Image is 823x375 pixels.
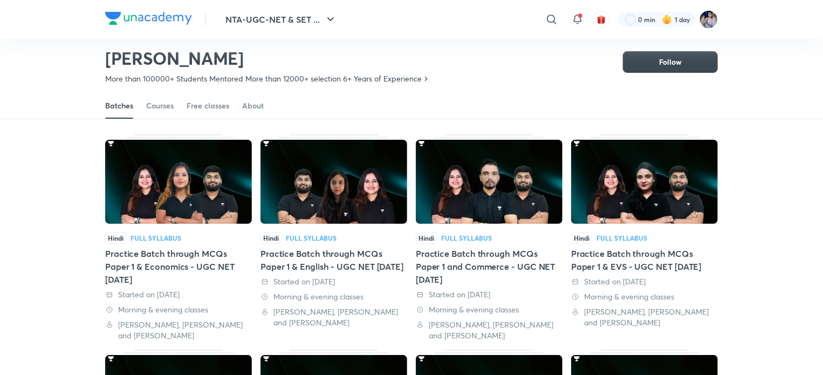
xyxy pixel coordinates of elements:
div: Practice Batch through MCQs Paper 1 & Economics - UGC NET Dec 2025 [105,134,252,341]
img: Thumbnail [416,140,563,224]
span: Hindi [571,232,592,244]
img: Tanya Gautam [699,10,718,29]
span: Follow [659,57,682,67]
div: Practice Batch through MCQs Paper 1 & English - UGC NET Dec 2025 [260,134,407,341]
div: Practice Batch through MCQs Paper 1 and Commerce - UGC NET [DATE] [416,247,563,286]
span: Hindi [105,232,126,244]
div: Jyoti Bala, Rajat Kumar and Toshiba Shukla [571,306,718,328]
p: More than 100000+ Students Mentored More than 12000+ selection 6+ Years of Experience [105,73,422,84]
div: Practice Batch through MCQs Paper 1 & Economics - UGC NET [DATE] [105,247,252,286]
a: About [242,93,264,119]
span: Hindi [416,232,437,244]
div: Morning & evening classes [571,291,718,302]
button: Follow [623,51,718,73]
div: Rajat Kumar, Naveen Sakh and Toshiba Shukla [416,319,563,341]
div: Started on 18 Sep 2025 [571,276,718,287]
div: Full Syllabus [286,235,337,241]
a: Batches [105,93,133,119]
img: avatar [596,15,606,24]
h2: [PERSON_NAME] [105,47,430,69]
a: Free classes [187,93,229,119]
div: Morning & evening classes [105,304,252,315]
div: Rajat Kumar, Toshiba Shukla and Neerja Raheja [260,306,407,328]
a: Company Logo [105,12,192,28]
div: Practice Batch through MCQs Paper 1 and Commerce - UGC NET Dec 25 [416,134,563,341]
div: Batches [105,100,133,111]
img: Thumbnail [105,140,252,224]
div: Practice Batch through MCQs Paper 1 & EVS - UGC NET Dec 25 [571,134,718,341]
img: Thumbnail [571,140,718,224]
button: avatar [593,11,610,28]
img: Company Logo [105,12,192,25]
img: streak [662,14,673,25]
div: Full Syllabus [131,235,181,241]
img: Thumbnail [260,140,407,224]
span: Hindi [260,232,282,244]
div: Started on 30 Sep 2025 [105,289,252,300]
a: Courses [146,93,174,119]
button: NTA-UGC-NET & SET ... [219,9,344,30]
div: About [242,100,264,111]
div: Full Syllabus [441,235,492,241]
div: Free classes [187,100,229,111]
div: Courses [146,100,174,111]
div: Practice Batch through MCQs Paper 1 & EVS - UGC NET [DATE] [571,247,718,273]
div: Started on 18 Sep 2025 [416,289,563,300]
div: Morning & evening classes [260,291,407,302]
div: Practice Batch through MCQs Paper 1 & English - UGC NET [DATE] [260,247,407,273]
div: Tanya Bhatia, Rajat Kumar and Toshiba Shukla [105,319,252,341]
div: Full Syllabus [596,235,647,241]
span: Support [42,9,71,17]
div: Started on 18 Sep 2025 [260,276,407,287]
div: Morning & evening classes [416,304,563,315]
